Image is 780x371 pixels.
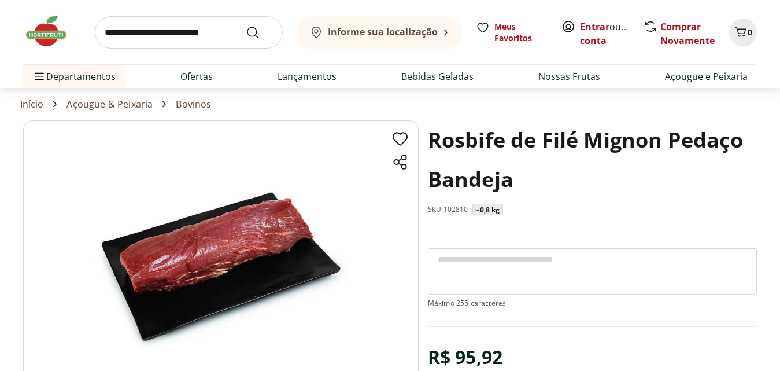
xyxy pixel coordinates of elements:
[665,69,748,83] a: Açougue e Peixaria
[748,27,752,38] span: 0
[66,99,153,109] a: Açougue & Peixaria
[328,25,438,38] b: Informe sua localização
[580,20,644,47] a: Criar conta
[297,16,462,49] button: Informe sua localização
[20,99,44,109] a: Início
[180,69,213,83] a: Ofertas
[475,205,500,215] p: ~0,8 kg
[176,99,211,109] a: Bovinos
[95,16,283,49] input: search
[580,20,631,47] span: ou
[494,21,548,44] span: Meus Favoritos
[32,63,116,90] span: Departamentos
[580,20,609,33] a: Entrar
[401,69,474,83] a: Bebidas Geladas
[246,25,273,39] button: Submit Search
[476,21,548,44] a: Meus Favoritos
[660,20,715,47] a: Comprar Novamente
[428,120,757,199] h1: Rosbife de Filé Mignon Pedaço Bandeja
[729,19,757,46] button: Carrinho
[278,69,337,83] a: Lançamentos
[538,69,600,83] a: Nossas Frutas
[32,63,46,90] button: Menu
[23,14,81,49] img: Hortifruti
[428,205,468,214] p: SKU: 102810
